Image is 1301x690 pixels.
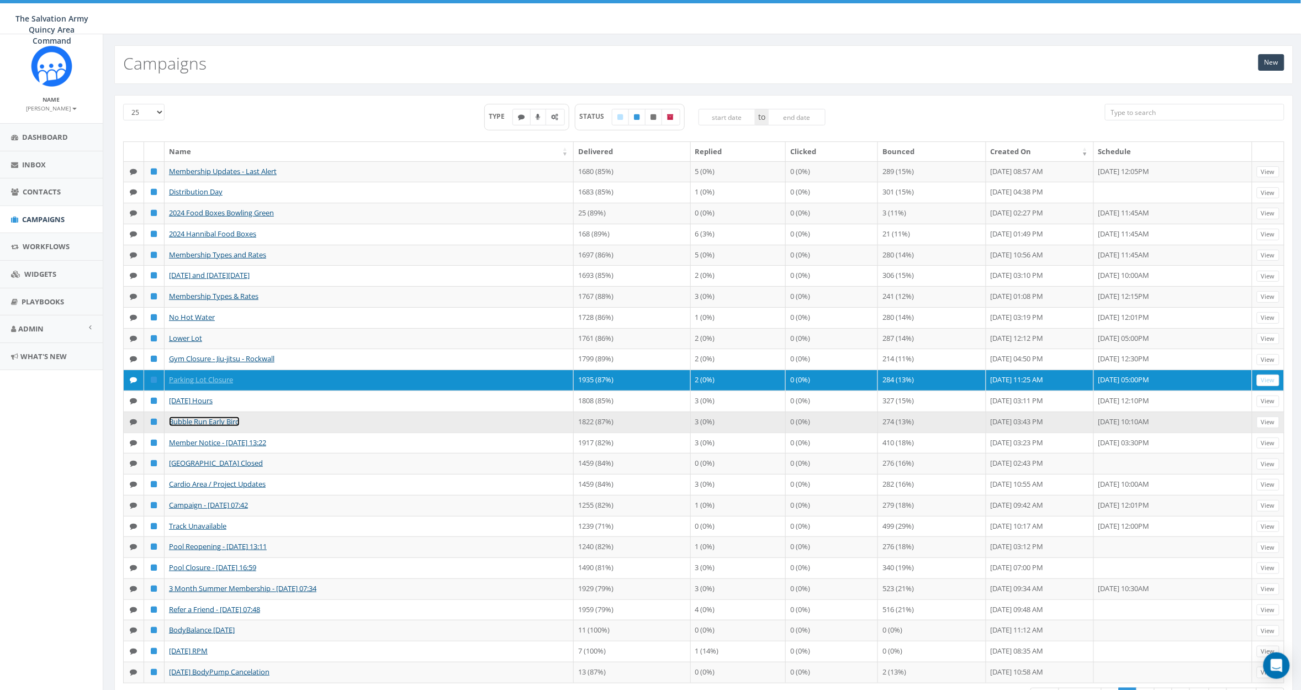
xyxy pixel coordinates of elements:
[22,297,64,307] span: Playbooks
[878,662,986,683] td: 2 (13%)
[691,307,786,328] td: 1 (0%)
[1263,652,1290,679] div: Open Intercom Messenger
[130,585,137,592] i: Text SMS
[691,286,786,307] td: 3 (0%)
[151,251,157,259] i: Published
[1257,417,1279,428] a: View
[169,166,277,176] a: Membership Updates - Last Alert
[986,161,1094,182] td: [DATE] 08:57 AM
[1094,265,1252,286] td: [DATE] 10:00AM
[1257,229,1279,240] a: View
[1094,433,1252,454] td: [DATE] 03:30PM
[786,599,878,620] td: 0 (0%)
[169,521,226,531] a: Track Unavailable
[691,433,786,454] td: 3 (0%)
[691,641,786,662] td: 1 (14%)
[169,438,266,447] a: Member Notice - [DATE] 13:22
[574,599,690,620] td: 1959 (79%)
[986,391,1094,412] td: [DATE] 03:11 PM
[1257,333,1279,345] a: View
[27,104,77,112] small: [PERSON_NAME]
[574,453,690,474] td: 1459 (84%)
[786,203,878,224] td: 0 (0%)
[986,203,1094,224] td: [DATE] 02:27 PM
[986,662,1094,683] td: [DATE] 10:58 AM
[574,516,690,537] td: 1239 (71%)
[151,397,157,404] i: Published
[1257,459,1279,470] a: View
[169,562,256,572] a: Pool Closure - [DATE] 16:59
[1257,479,1279,491] a: View
[628,109,646,125] label: Published
[1105,104,1285,120] input: Type to search
[1094,495,1252,516] td: [DATE] 12:01PM
[130,168,137,175] i: Text SMS
[151,293,157,300] i: Published
[151,460,157,467] i: Published
[1257,354,1279,366] a: View
[878,412,986,433] td: 274 (13%)
[878,349,986,370] td: 214 (11%)
[1257,562,1279,574] a: View
[1258,54,1284,71] a: New
[169,312,215,322] a: No Hot Water
[1257,667,1279,678] a: View
[169,354,274,364] a: Gym Closure - Jiu-jitsu - Rockwall
[691,265,786,286] td: 2 (0%)
[130,606,137,613] i: Text SMS
[574,265,690,286] td: 1693 (85%)
[130,481,137,488] i: Text SMS
[130,502,137,509] i: Text SMS
[786,349,878,370] td: 0 (0%)
[18,324,44,334] span: Admin
[878,433,986,454] td: 410 (18%)
[130,209,137,217] i: Text SMS
[169,417,240,426] a: Bubble Run Early Bird
[574,245,690,266] td: 1697 (86%)
[546,109,565,125] label: Automated Message
[786,265,878,286] td: 0 (0%)
[1094,578,1252,599] td: [DATE] 10:30AM
[574,370,690,391] td: 1935 (87%)
[1094,161,1252,182] td: [DATE] 12:05PM
[43,96,60,103] small: Name
[23,187,61,197] span: Contacts
[574,536,690,557] td: 1240 (82%)
[1094,245,1252,266] td: [DATE] 11:45AM
[151,418,157,425] i: Published
[1094,474,1252,495] td: [DATE] 10:00AM
[986,453,1094,474] td: [DATE] 02:43 PM
[1094,286,1252,307] td: [DATE] 12:15PM
[691,161,786,182] td: 5 (0%)
[986,557,1094,578] td: [DATE] 07:00 PM
[618,114,623,120] i: Draft
[986,142,1094,161] th: Created On: activate to sort column ascending
[662,109,680,125] label: Archived
[530,109,547,125] label: Ringless Voice Mail
[691,328,786,349] td: 2 (0%)
[165,142,574,161] th: Name: activate to sort column ascending
[986,433,1094,454] td: [DATE] 03:23 PM
[651,114,657,120] i: Unpublished
[151,668,157,676] i: Published
[878,453,986,474] td: 276 (16%)
[878,620,986,641] td: 0 (0%)
[574,182,690,203] td: 1683 (85%)
[1094,391,1252,412] td: [DATE] 12:10PM
[634,114,640,120] i: Published
[986,349,1094,370] td: [DATE] 04:50 PM
[786,391,878,412] td: 0 (0%)
[986,578,1094,599] td: [DATE] 09:34 AM
[878,557,986,578] td: 340 (19%)
[130,523,137,530] i: Text SMS
[574,578,690,599] td: 1929 (79%)
[169,479,266,489] a: Cardio Area / Project Updates
[20,351,67,361] span: What's New
[130,355,137,362] i: Text SMS
[574,641,690,662] td: 7 (100%)
[169,458,263,468] a: [GEOGRAPHIC_DATA] Closed
[612,109,630,125] label: Draft
[574,349,690,370] td: 1799 (89%)
[169,333,202,343] a: Lower Lot
[878,245,986,266] td: 280 (14%)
